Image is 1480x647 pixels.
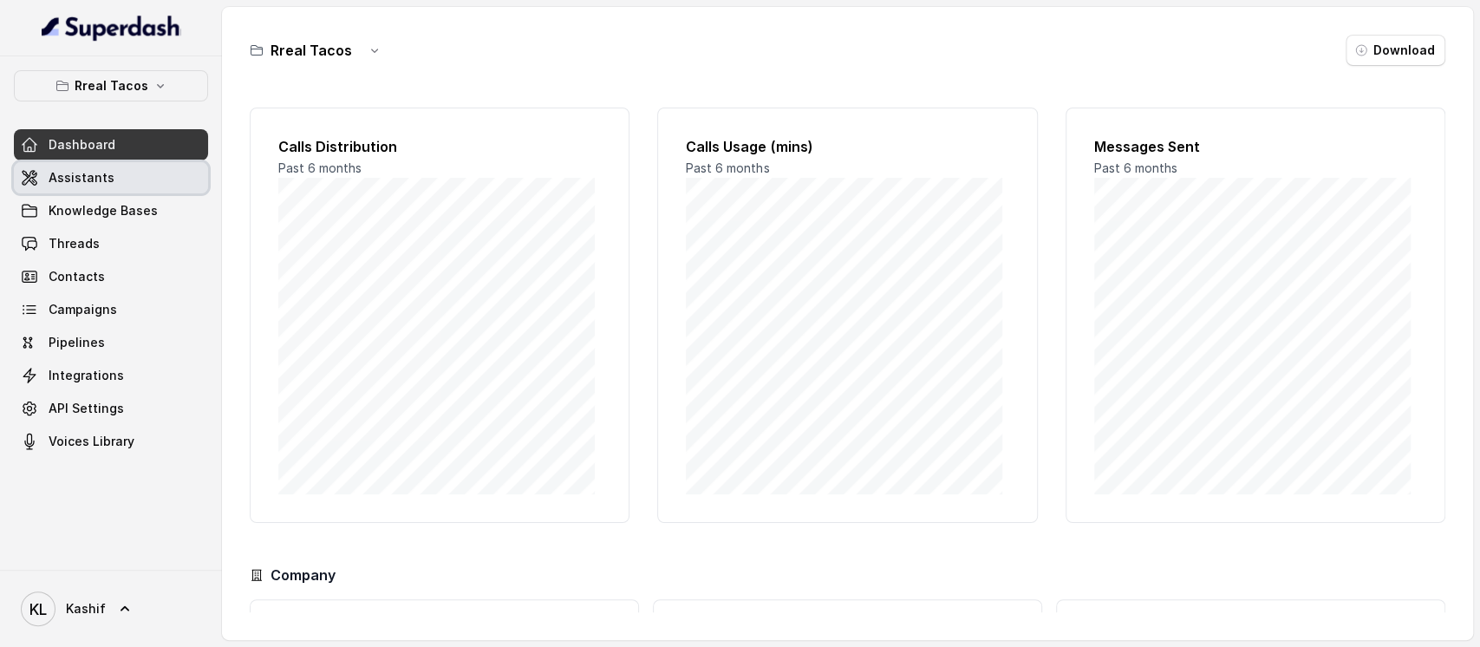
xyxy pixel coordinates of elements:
[14,393,208,424] a: API Settings
[49,334,105,351] span: Pipelines
[14,162,208,193] a: Assistants
[271,565,336,585] h3: Company
[278,136,601,157] h2: Calls Distribution
[14,360,208,391] a: Integrations
[14,195,208,226] a: Knowledge Bases
[14,228,208,259] a: Threads
[49,433,134,450] span: Voices Library
[14,70,208,101] button: Rreal Tacos
[49,136,115,154] span: Dashboard
[75,75,148,96] p: Rreal Tacos
[686,136,1008,157] h2: Calls Usage (mins)
[14,327,208,358] a: Pipelines
[1094,136,1417,157] h2: Messages Sent
[49,301,117,318] span: Campaigns
[49,235,100,252] span: Threads
[29,600,47,618] text: KL
[49,367,124,384] span: Integrations
[49,169,114,186] span: Assistants
[1346,35,1445,66] button: Download
[14,294,208,325] a: Campaigns
[14,129,208,160] a: Dashboard
[1094,160,1177,175] span: Past 6 months
[66,600,106,618] span: Kashif
[14,585,208,633] a: Kashif
[49,202,158,219] span: Knowledge Bases
[42,14,181,42] img: light.svg
[14,261,208,292] a: Contacts
[49,400,124,417] span: API Settings
[49,268,105,285] span: Contacts
[686,160,769,175] span: Past 6 months
[14,426,208,457] a: Voices Library
[271,40,352,61] h3: Rreal Tacos
[278,160,362,175] span: Past 6 months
